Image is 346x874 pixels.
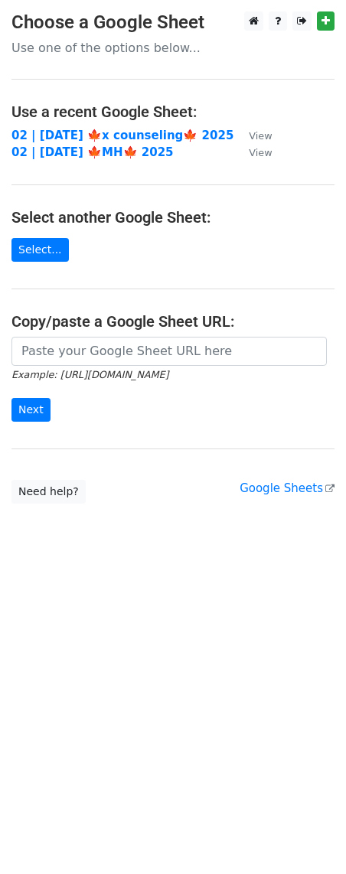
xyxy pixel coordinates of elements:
h4: Copy/paste a Google Sheet URL: [11,312,335,331]
a: View [233,129,272,142]
a: 02 | [DATE] 🍁MH🍁 2025 [11,145,174,159]
a: Select... [11,238,69,262]
p: Use one of the options below... [11,40,335,56]
a: 02 | [DATE] 🍁x counseling🍁 2025 [11,129,233,142]
small: View [249,130,272,142]
small: Example: [URL][DOMAIN_NAME] [11,369,168,380]
input: Paste your Google Sheet URL here [11,337,327,366]
h4: Select another Google Sheet: [11,208,335,227]
a: Google Sheets [240,481,335,495]
h4: Use a recent Google Sheet: [11,103,335,121]
a: View [233,145,272,159]
input: Next [11,398,51,422]
h3: Choose a Google Sheet [11,11,335,34]
a: Need help? [11,480,86,504]
small: View [249,147,272,158]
